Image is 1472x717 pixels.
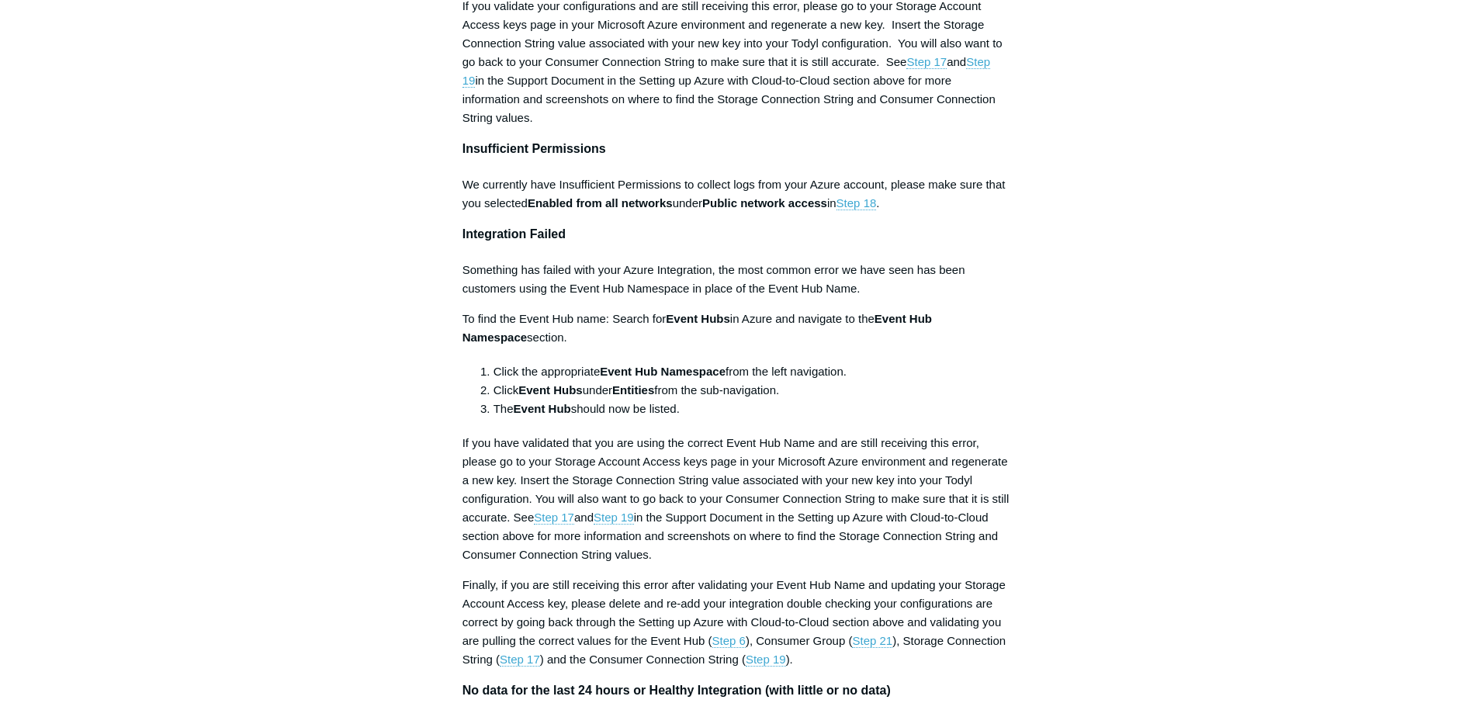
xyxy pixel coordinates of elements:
[494,381,1010,400] li: Click under from the sub-navigation.
[494,362,1010,381] li: Click the appropriate from the left navigation.
[836,196,877,210] a: Step 18
[600,365,726,378] strong: Event Hub Namespace
[462,434,1010,564] p: If you have validated that you are using the correct Event Hub Name and are still receiving this ...
[746,653,786,667] a: Step 19
[702,196,827,210] strong: Public network access
[462,142,606,155] strong: Insufficient Permissions
[712,634,746,648] a: Step 6
[462,175,1010,213] p: We currently have Insufficient Permissions to collect logs from your Azure account, please make s...
[462,576,1010,669] p: Finally, if you are still receiving this error after validating your Event Hub Name and updating ...
[594,511,634,525] a: Step 19
[518,383,583,397] strong: Event Hubs
[462,684,891,697] strong: No data for the last 24 hours or Healthy Integration (with little or no data)
[494,400,1010,418] li: The should now be listed.
[514,402,571,415] strong: Event Hub
[462,310,1010,347] p: To find the Event Hub name: Search for in Azure and navigate to the section.
[462,227,566,241] strong: Integration Failed
[528,196,673,210] strong: Enabled from all networks
[500,653,540,667] a: Step 17
[906,55,947,69] a: Step 17
[666,312,730,325] strong: Event Hubs
[612,383,654,397] strong: Entities
[852,634,892,648] a: Step 21
[534,511,574,525] a: Step 17
[462,261,1010,298] p: Something has failed with your Azure Integration, the most common error we have seen has been cus...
